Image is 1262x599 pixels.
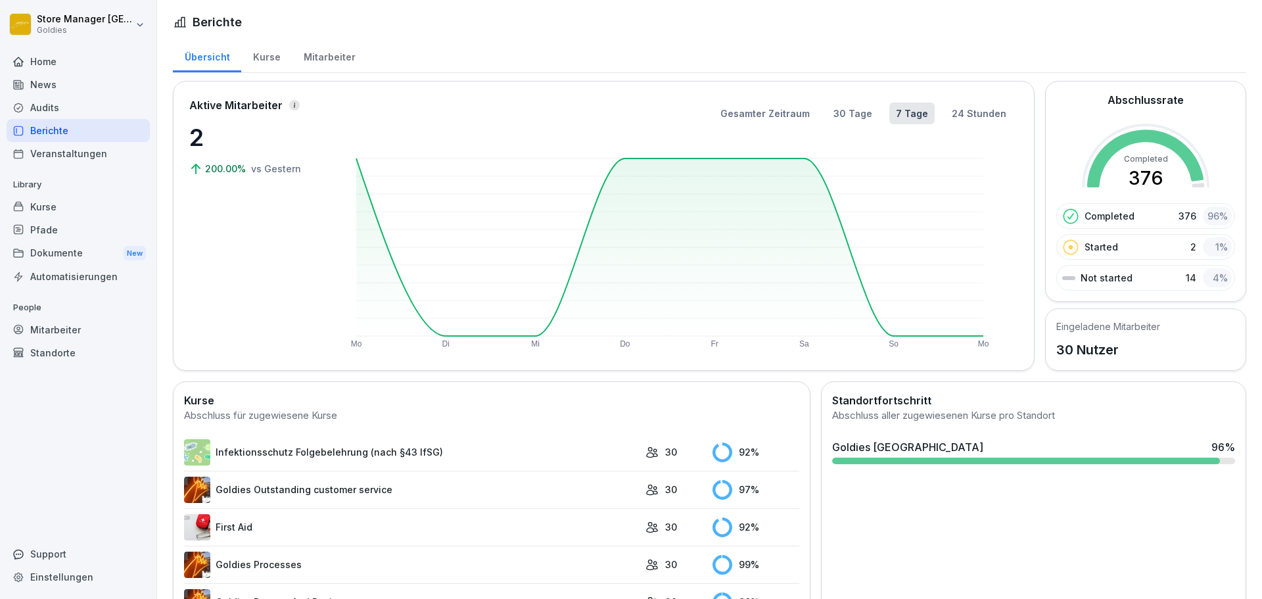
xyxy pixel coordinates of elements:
[241,39,292,72] a: Kurse
[1056,340,1160,360] p: 30 Nutzer
[37,14,133,25] p: Store Manager [GEOGRAPHIC_DATA]
[713,517,799,537] div: 92 %
[889,103,935,124] button: 7 Tage
[7,96,150,119] a: Audits
[7,341,150,364] a: Standorte
[7,50,150,73] a: Home
[7,565,150,588] a: Einstellungen
[7,265,150,288] a: Automatisierungen
[189,97,283,113] p: Aktive Mitarbeiter
[665,445,677,459] p: 30
[714,103,816,124] button: Gesamter Zeitraum
[620,339,630,348] text: Do
[7,73,150,96] a: News
[531,339,540,348] text: Mi
[1179,209,1196,223] p: 376
[7,119,150,142] a: Berichte
[832,408,1235,423] div: Abschluss aller zugewiesenen Kurse pro Standort
[799,339,809,348] text: Sa
[351,339,362,348] text: Mo
[889,339,899,348] text: So
[184,477,639,503] a: Goldies Outstanding customer service
[184,408,799,423] div: Abschluss für zugewiesene Kurse
[1203,206,1232,226] div: 96 %
[7,241,150,266] a: DokumenteNew
[1211,439,1235,455] div: 96 %
[124,246,146,261] div: New
[37,26,133,35] p: Goldies
[832,393,1235,408] h2: Standortfortschritt
[7,297,150,318] p: People
[832,439,983,455] div: Goldies [GEOGRAPHIC_DATA]
[1186,271,1196,285] p: 14
[1056,320,1160,333] h5: Eingeladene Mitarbeiter
[1190,240,1196,254] p: 2
[184,514,639,540] a: First Aid
[184,514,210,540] img: ovcsqbf2ewum2utvc3o527vw.png
[827,434,1240,469] a: Goldies [GEOGRAPHIC_DATA]96%
[1108,92,1184,108] h2: Abschlussrate
[713,555,799,575] div: 99 %
[1085,209,1134,223] p: Completed
[7,218,150,241] a: Pfade
[173,39,241,72] a: Übersicht
[945,103,1013,124] button: 24 Stunden
[184,552,210,578] img: dstmp2epwm636xymg8o1eqib.png
[442,339,450,348] text: Di
[7,195,150,218] a: Kurse
[1081,271,1133,285] p: Not started
[1085,240,1118,254] p: Started
[711,339,718,348] text: Fr
[205,162,248,176] p: 200.00%
[665,483,677,496] p: 30
[1203,268,1232,287] div: 4 %
[189,120,321,155] p: 2
[184,439,210,466] img: tgff07aey9ahi6f4hltuk21p.png
[7,542,150,565] div: Support
[251,162,301,176] p: vs Gestern
[184,552,639,578] a: Goldies Processes
[193,13,242,31] h1: Berichte
[7,142,150,165] a: Veranstaltungen
[665,520,677,534] p: 30
[184,393,799,408] h2: Kurse
[7,241,150,266] div: Dokumente
[292,39,367,72] a: Mitarbeiter
[827,103,879,124] button: 30 Tage
[184,439,639,466] a: Infektionsschutz Folgebelehrung (nach §43 IfSG)
[1203,237,1232,256] div: 1 %
[978,339,989,348] text: Mo
[184,477,210,503] img: p739flnsdh8gpse8zjqpm4at.png
[665,558,677,571] p: 30
[713,443,799,462] div: 92 %
[7,174,150,195] p: Library
[713,480,799,500] div: 97 %
[7,318,150,341] a: Mitarbeiter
